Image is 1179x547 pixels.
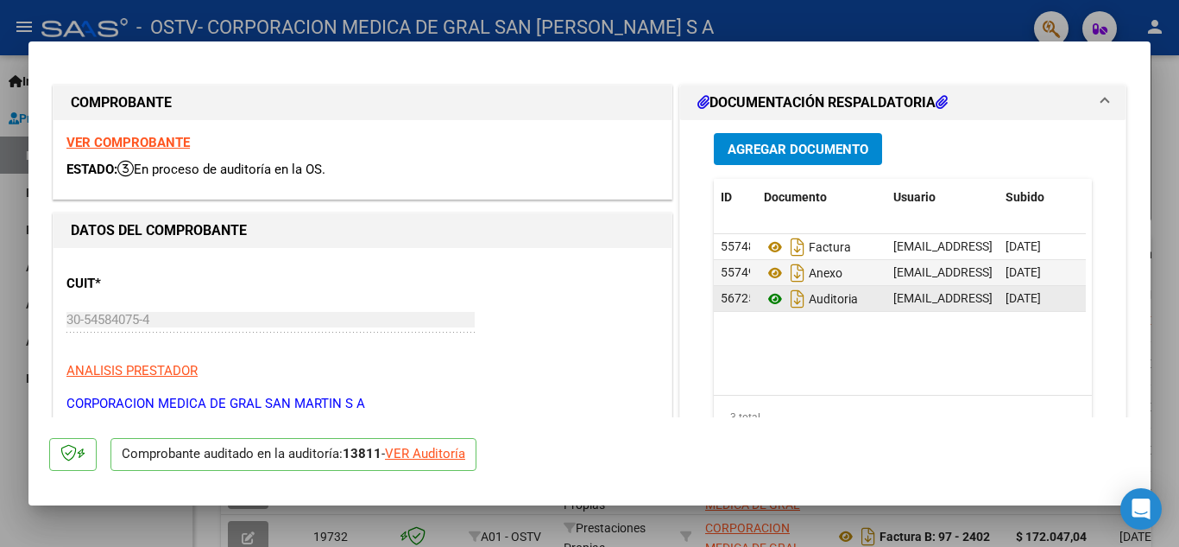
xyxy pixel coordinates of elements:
[66,394,659,414] p: CORPORACION MEDICA DE GRAL SAN MARTIN S A
[66,274,244,294] p: CUIT
[764,292,858,306] span: Auditoria
[71,94,172,111] strong: COMPROBANTE
[728,142,868,157] span: Agregar Documento
[721,291,755,305] span: 56725
[1006,291,1041,305] span: [DATE]
[343,446,381,461] strong: 13811
[1006,190,1044,204] span: Subido
[764,240,851,254] span: Factura
[680,86,1125,120] mat-expansion-panel-header: DOCUMENTACIÓN RESPALDATORIA
[757,179,886,216] datatable-header-cell: Documento
[697,92,948,113] h1: DOCUMENTACIÓN RESPALDATORIA
[721,265,755,279] span: 55749
[786,285,809,313] i: Descargar documento
[721,239,755,253] span: 55748
[714,179,757,216] datatable-header-cell: ID
[786,259,809,287] i: Descargar documento
[1006,265,1041,279] span: [DATE]
[680,120,1125,479] div: DOCUMENTACIÓN RESPALDATORIA
[764,190,827,204] span: Documento
[764,266,842,280] span: Anexo
[714,133,882,165] button: Agregar Documento
[110,438,476,472] p: Comprobante auditado en la auditoría: -
[1120,488,1162,530] div: Open Intercom Messenger
[721,190,732,204] span: ID
[1006,239,1041,253] span: [DATE]
[385,444,465,464] div: VER Auditoría
[714,396,1092,439] div: 3 total
[1085,179,1171,216] datatable-header-cell: Acción
[999,179,1085,216] datatable-header-cell: Subido
[71,222,247,239] strong: DATOS DEL COMPROBANTE
[786,233,809,261] i: Descargar documento
[886,179,999,216] datatable-header-cell: Usuario
[117,162,325,177] span: En proceso de auditoría en la OS.
[66,162,117,177] span: ESTADO:
[66,135,190,150] a: VER COMPROBANTE
[893,190,936,204] span: Usuario
[66,363,198,378] span: ANALISIS PRESTADOR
